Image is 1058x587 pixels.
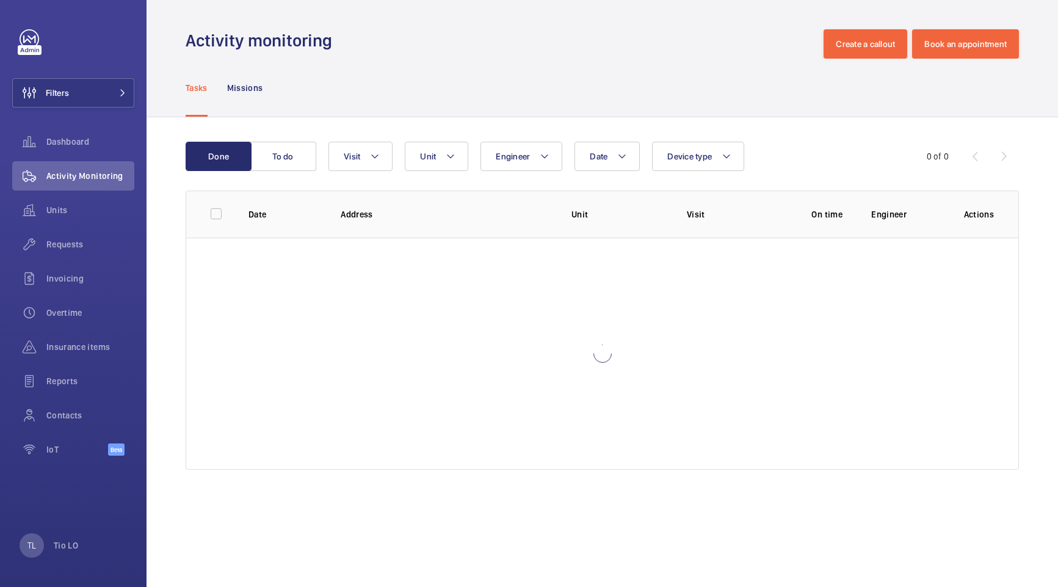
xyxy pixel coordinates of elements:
[341,208,552,221] p: Address
[574,142,640,171] button: Date
[420,151,436,161] span: Unit
[46,87,69,99] span: Filters
[480,142,562,171] button: Engineer
[667,151,712,161] span: Device type
[927,150,949,162] div: 0 of 0
[687,208,783,221] p: Visit
[186,142,252,171] button: Done
[186,29,339,52] h1: Activity monitoring
[571,208,667,221] p: Unit
[27,539,36,552] p: TL
[912,29,1019,59] button: Book an appointment
[46,409,134,421] span: Contacts
[46,443,108,456] span: IoT
[108,443,125,456] span: Beta
[871,208,944,221] p: Engineer
[590,151,607,161] span: Date
[46,238,134,250] span: Requests
[46,375,134,387] span: Reports
[652,142,744,171] button: Device type
[328,142,393,171] button: Visit
[824,29,907,59] button: Create a callout
[186,82,208,94] p: Tasks
[496,151,530,161] span: Engineer
[46,204,134,216] span: Units
[46,170,134,182] span: Activity Monitoring
[46,272,134,285] span: Invoicing
[802,208,852,221] p: On time
[12,78,134,108] button: Filters
[248,208,321,221] p: Date
[964,208,994,221] p: Actions
[46,341,134,353] span: Insurance items
[46,307,134,319] span: Overtime
[250,142,316,171] button: To do
[227,82,263,94] p: Missions
[344,151,360,161] span: Visit
[46,136,134,148] span: Dashboard
[54,539,78,552] p: Tio LO
[405,142,468,171] button: Unit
